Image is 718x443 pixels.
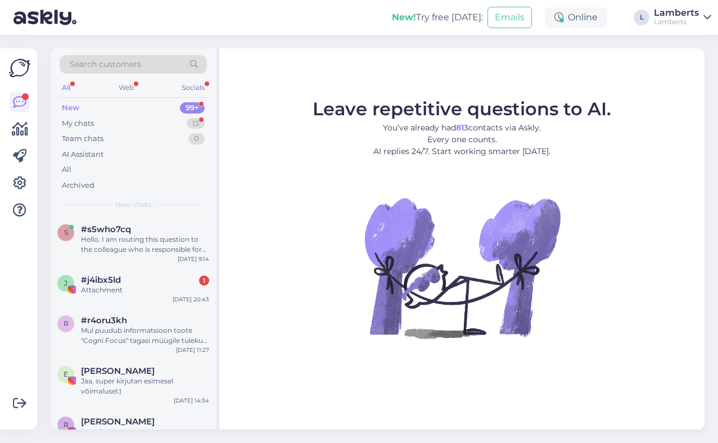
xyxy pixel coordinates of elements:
[60,80,73,95] div: All
[313,122,611,157] p: You’ve already had contacts via Askly. Every one counts. AI replies 24/7. Start working smarter [...
[313,98,611,120] span: Leave repetitive questions to AI.
[62,149,103,160] div: AI Assistant
[116,80,136,95] div: Web
[81,234,209,255] div: Hello, I am routing this question to the colleague who is responsible for this topic. The reply m...
[64,228,68,237] span: s
[188,133,205,144] div: 0
[545,7,607,28] div: Online
[654,8,711,26] a: LambertsLamberts
[81,376,209,396] div: Jaa, super kirjutan esimesel võimalusel:)
[62,118,94,129] div: My chats
[178,255,209,263] div: [DATE] 9:14
[115,200,151,210] span: New chats
[654,17,699,26] div: Lamberts
[180,102,205,114] div: 99+
[199,275,209,286] div: 1
[81,224,131,234] span: #s5who7cq
[487,7,532,28] button: Emails
[62,133,103,144] div: Team chats
[174,396,209,405] div: [DATE] 14:34
[392,11,483,24] div: Try free [DATE]:
[456,123,468,133] b: 813
[179,80,207,95] div: Socials
[62,164,71,175] div: All
[187,118,205,129] div: 13
[176,346,209,354] div: [DATE] 11:27
[70,58,141,70] span: Search customers
[64,370,68,378] span: E
[62,180,94,191] div: Archived
[9,57,30,79] img: Askly Logo
[81,275,121,285] span: #j4ibx5ld
[654,8,699,17] div: Lamberts
[81,427,209,437] div: Attachment
[634,10,649,25] div: L
[81,315,127,326] span: #r4oru3kh
[64,319,69,328] span: r
[81,417,155,427] span: Regina Oja
[64,279,67,287] span: j
[173,295,209,304] div: [DATE] 20:43
[81,285,209,295] div: Attachment
[361,166,563,369] img: No Chat active
[81,326,209,346] div: Mul puudub informatsioon toote "Cogni Focus" tagasi müügile tuleku kohta. [PERSON_NAME] sellest [...
[392,12,416,22] b: New!
[62,102,79,114] div: New
[64,421,69,429] span: R
[81,366,155,376] span: EMMA TAMMEMÄGI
